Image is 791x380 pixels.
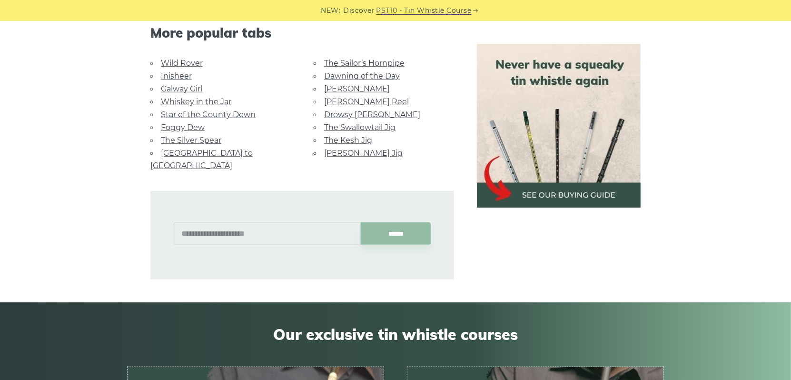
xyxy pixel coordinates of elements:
[376,5,472,16] a: PST10 - Tin Whistle Course
[150,25,454,41] span: More popular tabs
[127,325,664,343] span: Our exclusive tin whistle courses
[324,97,409,106] a: [PERSON_NAME] Reel
[150,149,253,170] a: [GEOGRAPHIC_DATA] to [GEOGRAPHIC_DATA]
[344,5,375,16] span: Discover
[161,59,203,68] a: Wild Rover
[161,136,221,145] a: The Silver Spear
[161,71,192,80] a: Inisheer
[324,71,400,80] a: Dawning of the Day
[321,5,341,16] span: NEW:
[161,84,202,93] a: Galway Girl
[161,97,231,106] a: Whiskey in the Jar
[324,136,372,145] a: The Kesh Jig
[161,110,256,119] a: Star of the County Down
[324,59,405,68] a: The Sailor’s Hornpipe
[477,44,641,208] img: tin whistle buying guide
[324,84,390,93] a: [PERSON_NAME]
[324,110,420,119] a: Drowsy [PERSON_NAME]
[161,123,205,132] a: Foggy Dew
[324,149,403,158] a: [PERSON_NAME] Jig
[324,123,395,132] a: The Swallowtail Jig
